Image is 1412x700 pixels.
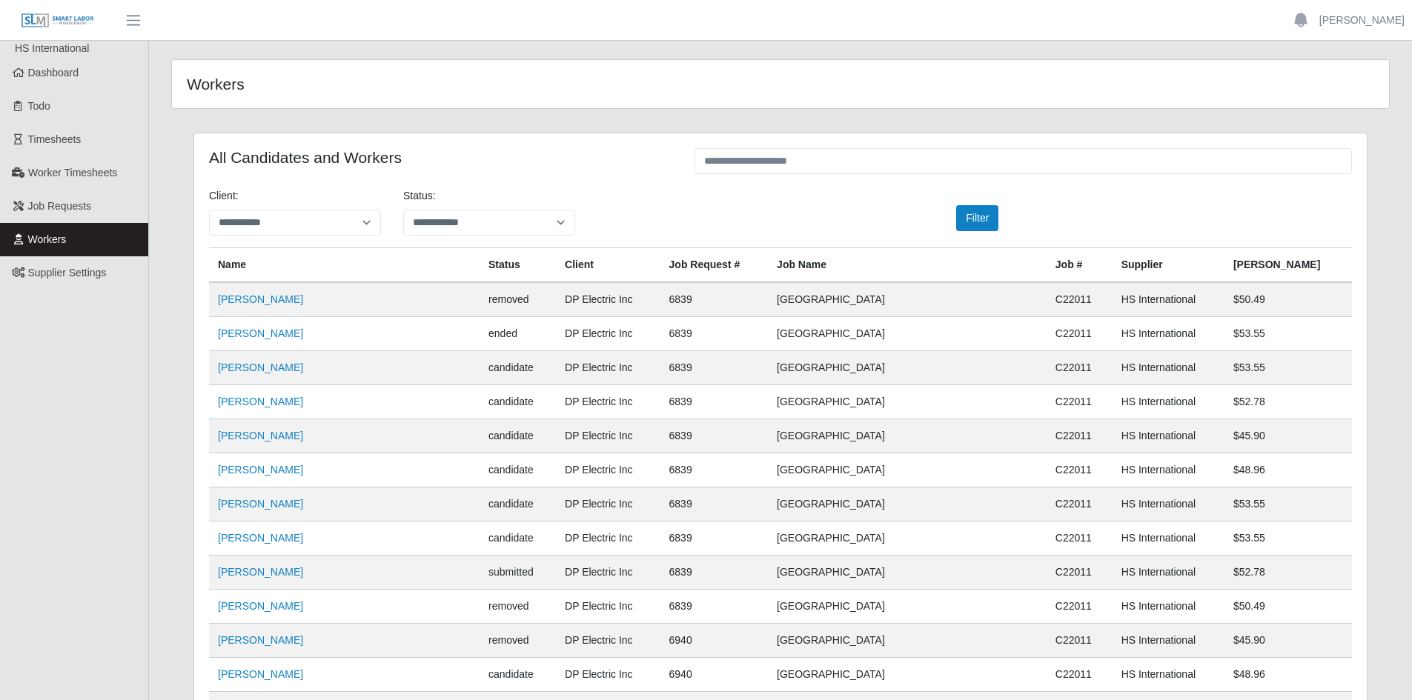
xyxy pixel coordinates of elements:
[556,419,660,453] td: DP Electric Inc
[660,556,769,590] td: 6839
[480,624,556,658] td: removed
[480,351,556,385] td: candidate
[1224,282,1352,317] td: $50.49
[1224,487,1352,521] td: $53.55
[1113,385,1224,419] td: HS International
[1047,248,1113,283] th: Job #
[1047,317,1113,351] td: C22011
[660,282,769,317] td: 6839
[21,13,95,29] img: SLM Logo
[480,658,556,692] td: candidate
[28,167,117,179] span: Worker Timesheets
[768,282,1047,317] td: [GEOGRAPHIC_DATA]
[209,248,480,283] th: Name
[480,521,556,556] td: candidate
[956,205,998,231] button: Filter
[218,396,303,407] a: [PERSON_NAME]
[1047,556,1113,590] td: C22011
[28,100,50,112] span: Todo
[660,590,769,624] td: 6839
[1224,658,1352,692] td: $48.96
[768,590,1047,624] td: [GEOGRAPHIC_DATA]
[660,453,769,487] td: 6839
[1113,658,1224,692] td: HS International
[768,248,1047,283] th: Job Name
[1224,351,1352,385] td: $53.55
[480,419,556,453] td: candidate
[556,556,660,590] td: DP Electric Inc
[660,624,769,658] td: 6940
[1113,624,1224,658] td: HS International
[480,453,556,487] td: candidate
[1047,419,1113,453] td: C22011
[1113,556,1224,590] td: HS International
[480,248,556,283] th: Status
[1224,624,1352,658] td: $45.90
[1047,487,1113,521] td: C22011
[556,487,660,521] td: DP Electric Inc
[1224,317,1352,351] td: $53.55
[1224,521,1352,556] td: $53.55
[1113,487,1224,521] td: HS International
[1047,590,1113,624] td: C22011
[556,248,660,283] th: Client
[768,556,1047,590] td: [GEOGRAPHIC_DATA]
[218,464,303,476] a: [PERSON_NAME]
[768,317,1047,351] td: [GEOGRAPHIC_DATA]
[28,67,79,79] span: Dashboard
[218,668,303,680] a: [PERSON_NAME]
[660,487,769,521] td: 6839
[556,351,660,385] td: DP Electric Inc
[768,385,1047,419] td: [GEOGRAPHIC_DATA]
[28,133,82,145] span: Timesheets
[28,233,67,245] span: Workers
[768,351,1047,385] td: [GEOGRAPHIC_DATA]
[187,75,669,93] h4: Workers
[1113,419,1224,453] td: HS International
[218,566,303,578] a: [PERSON_NAME]
[660,658,769,692] td: 6940
[218,532,303,544] a: [PERSON_NAME]
[28,200,92,212] span: Job Requests
[660,385,769,419] td: 6839
[15,42,89,54] span: HS International
[660,317,769,351] td: 6839
[480,590,556,624] td: removed
[1047,385,1113,419] td: C22011
[556,317,660,351] td: DP Electric Inc
[1224,453,1352,487] td: $48.96
[768,453,1047,487] td: [GEOGRAPHIC_DATA]
[480,487,556,521] td: candidate
[660,419,769,453] td: 6839
[768,658,1047,692] td: [GEOGRAPHIC_DATA]
[218,293,303,305] a: [PERSON_NAME]
[1047,453,1113,487] td: C22011
[1113,351,1224,385] td: HS International
[218,361,303,373] a: [PERSON_NAME]
[768,521,1047,556] td: [GEOGRAPHIC_DATA]
[1047,521,1113,556] td: C22011
[218,430,303,441] a: [PERSON_NAME]
[1113,317,1224,351] td: HS International
[556,521,660,556] td: DP Electric Inc
[218,498,303,510] a: [PERSON_NAME]
[1224,556,1352,590] td: $52.78
[1047,658,1113,692] td: C22011
[403,188,436,204] label: Status:
[660,351,769,385] td: 6839
[28,267,107,279] span: Supplier Settings
[218,600,303,612] a: [PERSON_NAME]
[480,282,556,317] td: removed
[1113,521,1224,556] td: HS International
[660,521,769,556] td: 6839
[556,658,660,692] td: DP Electric Inc
[480,317,556,351] td: ended
[556,453,660,487] td: DP Electric Inc
[556,385,660,419] td: DP Electric Inc
[480,556,556,590] td: submitted
[556,282,660,317] td: DP Electric Inc
[1224,385,1352,419] td: $52.78
[1113,248,1224,283] th: Supplier
[1319,13,1405,28] a: [PERSON_NAME]
[660,248,769,283] th: Job Request #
